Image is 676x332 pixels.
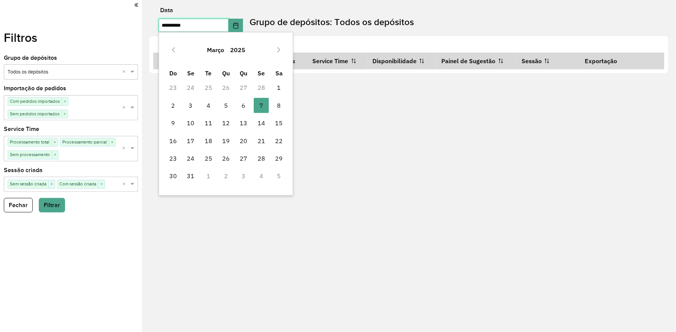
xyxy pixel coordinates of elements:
[236,98,251,113] span: 6
[200,97,217,114] td: 4
[227,41,248,59] button: Choose Year
[200,114,217,132] td: 11
[164,150,182,167] td: 23
[229,19,243,32] button: Choose Date
[153,53,238,69] th: Depósitos
[200,132,217,149] td: 18
[62,98,68,105] span: ×
[200,150,217,167] td: 25
[218,151,234,166] span: 26
[8,180,48,188] span: Sem sessão criada
[254,133,269,148] span: 21
[165,133,181,148] span: 16
[253,79,270,96] td: 28
[39,198,65,212] button: Filtrar
[164,79,182,96] td: 23
[183,151,199,166] span: 24
[164,114,182,132] td: 9
[4,198,33,212] button: Fechar
[164,132,182,149] td: 16
[187,69,194,77] span: Se
[165,115,181,131] span: 9
[235,150,253,167] td: 27
[182,132,199,149] td: 17
[183,168,199,184] span: 31
[165,151,181,166] span: 23
[218,115,234,131] span: 12
[201,115,216,131] span: 11
[367,53,436,69] th: Disponibilidade
[250,15,414,29] label: Grupo de depósitos: Todos os depósitos
[436,53,517,69] th: Painel de Sugestão
[275,69,283,77] span: Sa
[182,114,199,132] td: 10
[236,133,251,148] span: 20
[307,53,367,69] th: Service Time
[218,133,234,148] span: 19
[254,98,269,113] span: 7
[271,151,286,166] span: 29
[4,29,37,47] label: Filtros
[236,115,251,131] span: 13
[253,114,270,132] td: 14
[516,53,580,69] th: Sessão
[218,98,234,113] span: 5
[235,114,253,132] td: 13
[159,32,293,195] div: Choose Date
[122,104,129,112] span: Clear all
[52,151,58,159] span: ×
[253,132,270,149] td: 21
[167,44,180,56] button: Previous Month
[183,133,199,148] span: 17
[217,79,235,96] td: 26
[8,138,51,146] span: Processamento total
[182,167,199,185] td: 31
[57,180,98,188] span: Com sessão criada
[271,133,286,148] span: 22
[253,167,270,185] td: 4
[98,180,105,188] span: ×
[253,97,270,114] td: 7
[217,114,235,132] td: 12
[273,44,285,56] button: Next Month
[51,139,58,146] span: ×
[271,98,286,113] span: 8
[204,41,227,59] button: Choose Month
[8,151,52,158] span: Sem processamento
[122,180,129,188] span: Clear all
[271,80,286,95] span: 1
[270,97,288,114] td: 8
[235,97,253,114] td: 6
[122,68,129,76] span: Clear all
[183,98,199,113] span: 3
[270,132,288,149] td: 22
[254,151,269,166] span: 28
[200,167,217,185] td: 1
[270,150,288,167] td: 29
[182,79,199,96] td: 24
[182,150,199,167] td: 24
[48,180,55,188] span: ×
[4,124,39,134] label: Service Time
[235,79,253,96] td: 27
[217,150,235,167] td: 26
[4,166,43,175] label: Sessão criada
[254,115,269,131] span: 14
[270,167,288,185] td: 5
[201,151,216,166] span: 25
[4,84,66,93] label: Importação de pedidos
[4,53,57,62] label: Grupo de depósitos
[122,145,129,153] span: Clear all
[217,97,235,114] td: 5
[8,97,62,105] span: Com pedidos importados
[240,69,248,77] span: Qu
[205,69,212,77] span: Te
[270,114,288,132] td: 15
[201,133,216,148] span: 18
[165,98,181,113] span: 2
[60,138,109,146] span: Processamento parcial
[253,150,270,167] td: 28
[182,97,199,114] td: 3
[258,69,265,77] span: Se
[235,167,253,185] td: 3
